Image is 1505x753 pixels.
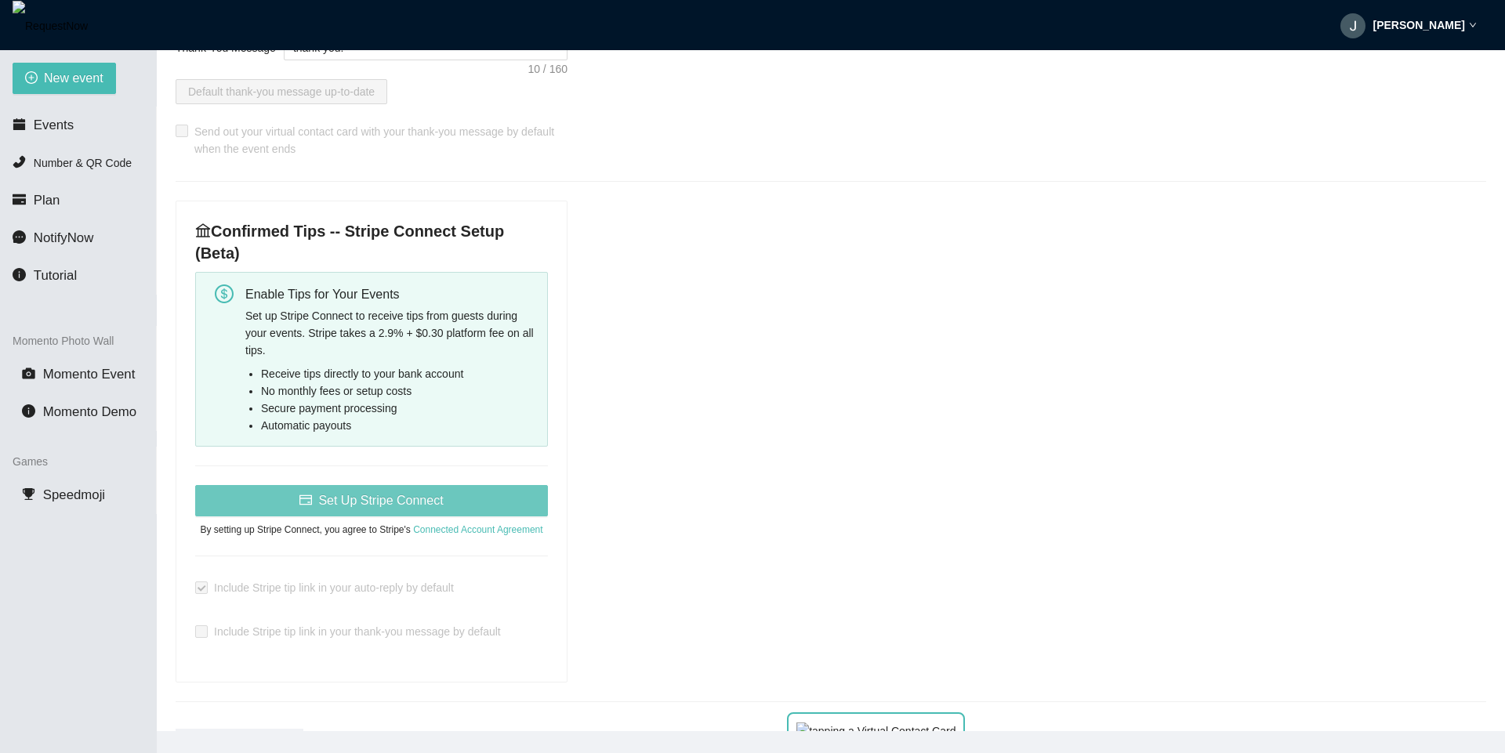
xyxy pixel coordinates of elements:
span: Momento Demo [43,404,136,419]
a: Connected Account Agreement [413,524,542,535]
span: calendar [13,118,26,131]
span: message [13,230,26,244]
span: info-circle [22,404,35,418]
span: Set Up Stripe Connect [318,491,443,510]
strong: [PERSON_NAME] [1373,19,1465,31]
li: Secure payment processing [261,400,535,417]
span: trophy [22,487,35,501]
span: Number & QR Code [34,157,132,169]
span: Events [34,118,74,132]
span: credit-card [299,494,312,509]
span: down [1469,21,1477,29]
span: New event [44,68,103,88]
span: Speedmoji [43,487,105,502]
h4: Confirmed Tips -- Stripe Connect Setup (Beta) [195,220,548,264]
span: NotifyNow [34,230,93,245]
div: Set up Stripe Connect to receive tips from guests during your events. Stripe takes a 2.9% + $0.30... [245,307,535,359]
span: info-circle [13,268,26,281]
span: bank [195,223,211,238]
button: Default thank-you message up-to-date [176,79,387,104]
li: Receive tips directly to your bank account [261,365,535,382]
span: plus-circle [25,71,38,86]
div: Enable Tips for Your Events [245,284,535,304]
span: Plan [34,193,60,208]
span: Send out your virtual contact card with your thank-you message by default when the event ends [188,123,568,157]
span: Virtual Contact Card [176,729,303,749]
li: No monthly fees or setup costs [261,382,535,400]
img: ACg8ocK3gkUkjpe1c0IxWLUlv1TSlZ79iN_bDPixWr38nCtUbSolTQ=s96-c [1340,13,1365,38]
button: credit-cardSet Up Stripe Connect [195,485,548,516]
span: Include Stripe tip link in your thank-you message by default [208,623,507,640]
span: credit-card [13,193,26,206]
span: phone [13,155,26,168]
span: Momento Event [43,367,136,382]
span: Tutorial [34,268,77,283]
span: Include Stripe tip link in your auto-reply by default [208,579,460,596]
img: RequestNow [13,1,88,51]
span: dollar [215,284,234,303]
button: plus-circleNew event [13,63,116,94]
span: camera [22,367,35,380]
li: Automatic payouts [261,417,535,434]
span: By setting up Stripe Connect, you agree to Stripe's [200,524,542,535]
img: tapping a Virtual Contact Card [796,722,956,740]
